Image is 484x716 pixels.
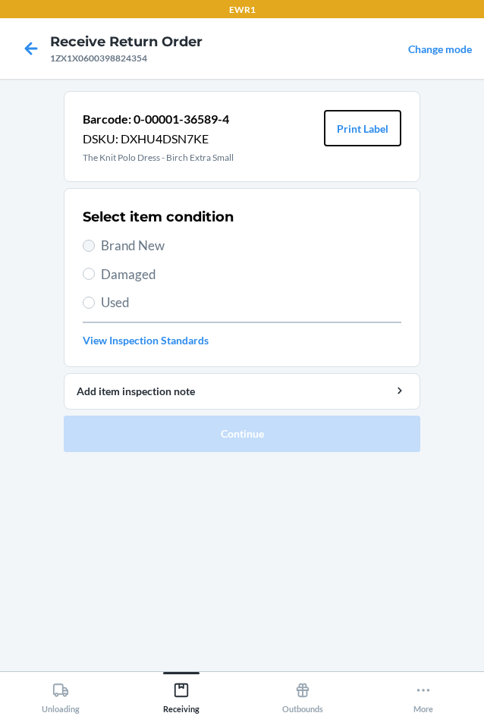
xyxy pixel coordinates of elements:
[42,676,80,714] div: Unloading
[64,373,420,410] button: Add item inspection note
[77,383,407,399] div: Add item inspection note
[83,130,234,148] p: DSKU: DXHU4DSN7KE
[101,265,401,284] span: Damaged
[282,676,323,714] div: Outbounds
[50,52,203,65] div: 1ZX1X0600398824354
[83,207,234,227] h2: Select item condition
[83,268,95,280] input: Damaged
[229,3,256,17] p: EWR1
[408,42,472,55] a: Change mode
[83,297,95,309] input: Used
[50,32,203,52] h4: Receive Return Order
[413,676,433,714] div: More
[101,236,401,256] span: Brand New
[83,151,234,165] p: The Knit Polo Dress - Birch Extra Small
[121,672,243,714] button: Receiving
[64,416,420,452] button: Continue
[101,293,401,312] span: Used
[163,676,200,714] div: Receiving
[242,672,363,714] button: Outbounds
[83,240,95,252] input: Brand New
[324,110,401,146] button: Print Label
[83,332,401,348] a: View Inspection Standards
[83,110,234,128] p: Barcode: 0-00001-36589-4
